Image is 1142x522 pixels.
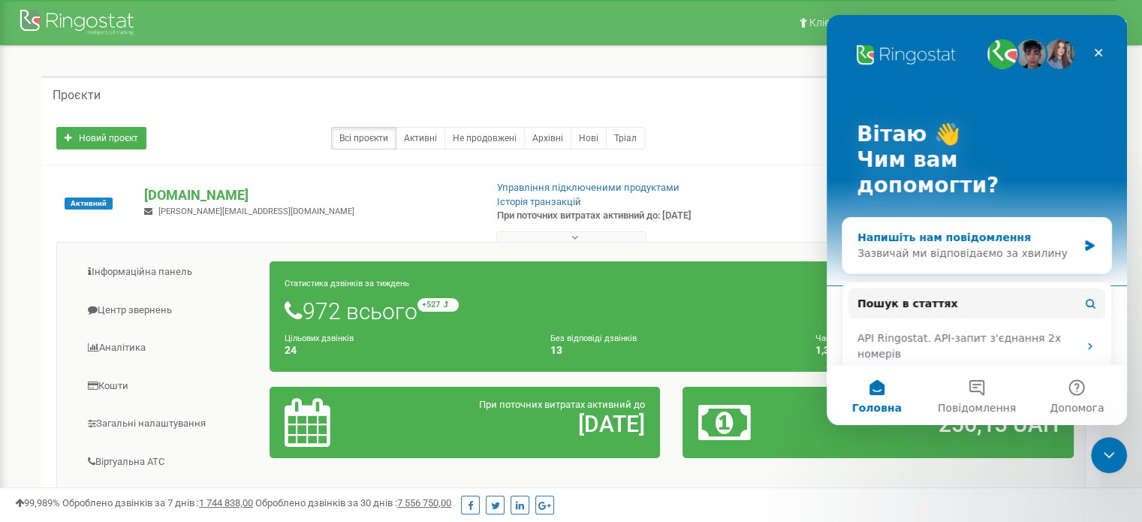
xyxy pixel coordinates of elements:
[412,412,645,436] h2: [DATE]
[550,333,637,343] small: Без відповіді дзвінків
[62,497,253,508] span: Оброблено дзвінків за 7 днів :
[19,6,139,41] img: Ringostat Logo
[571,127,607,149] a: Нові
[497,196,581,207] a: Історія транзакцій
[15,497,60,508] span: 99,989%
[524,127,571,149] a: Архівні
[1091,437,1127,473] iframe: Intercom live chat
[68,481,270,518] a: Наскрізна аналітика
[444,127,525,149] a: Не продовжені
[397,497,451,508] u: 7 556 750,00
[199,497,253,508] u: 1 744 838,00
[826,412,1059,436] h2: 256,13 UAH
[158,207,354,216] span: [PERSON_NAME][EMAIL_ADDRESS][DOMAIN_NAME]
[255,497,451,508] span: Оброблено дзвінків за 30 днів :
[53,89,101,102] h5: Проєкти
[285,345,528,356] h4: 24
[144,186,472,205] p: [DOMAIN_NAME]
[65,198,113,210] span: Активний
[827,15,1127,425] iframe: Intercom live chat
[809,17,848,29] span: Клієнти
[606,127,645,149] a: Тріал
[68,254,270,291] a: Інформаційна панель
[550,345,794,356] h4: 13
[417,298,459,312] small: +527
[68,292,270,329] a: Центр звернень
[56,127,146,149] a: Новий проєкт
[68,406,270,442] a: Загальні налаштування
[331,127,396,149] a: Всі проєкти
[497,209,737,223] p: При поточних витратах активний до: [DATE]
[479,399,645,410] span: При поточних витратах активний до
[285,279,409,288] small: Статистика дзвінків за тиждень
[396,127,445,149] a: Активні
[68,368,270,405] a: Кошти
[285,298,1059,324] h1: 972 всього
[815,345,1059,356] h4: 1,34 %
[68,330,270,367] a: Аналiтика
[497,182,679,193] a: Управління підключеними продуктами
[815,333,926,343] small: Частка пропущених дзвінків
[68,444,270,481] a: Віртуальна АТС
[285,333,354,343] small: Цільових дзвінків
